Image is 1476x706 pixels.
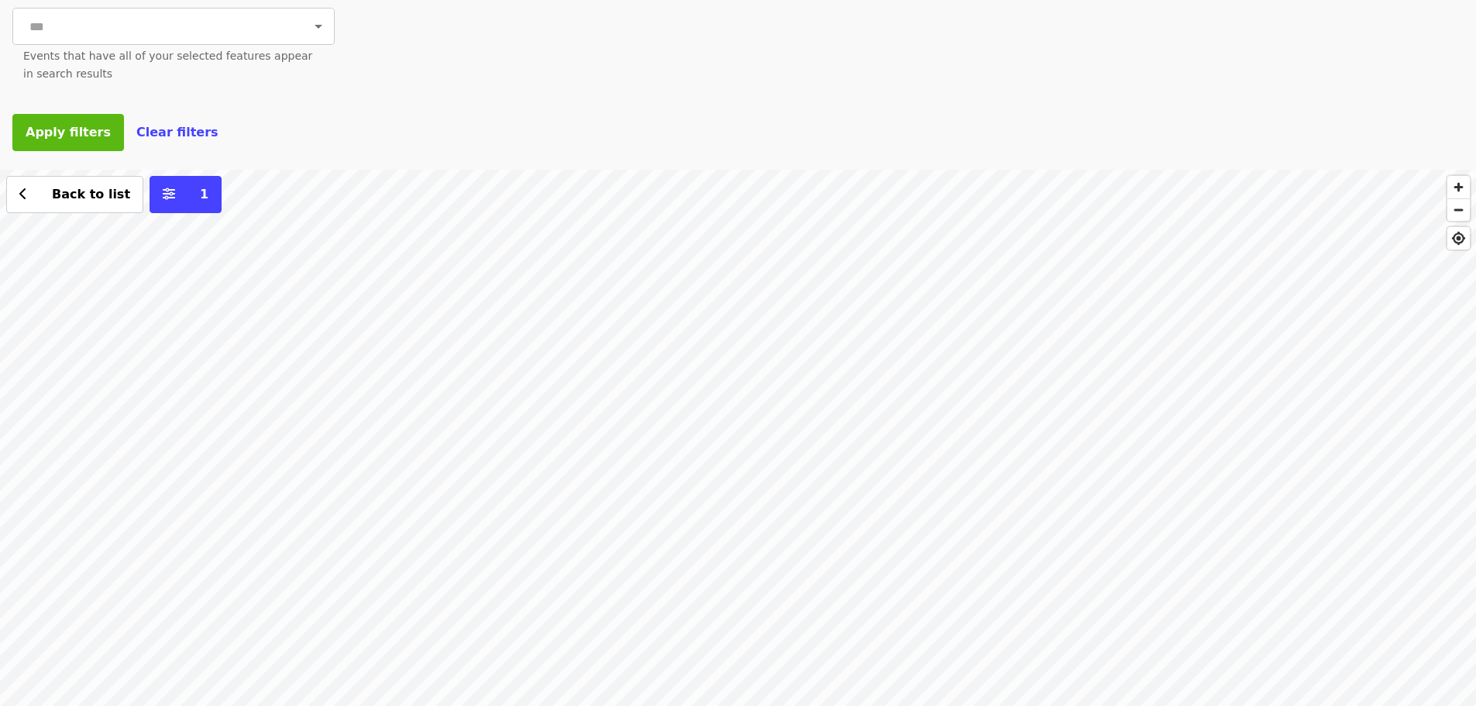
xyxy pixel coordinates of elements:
[26,125,111,139] span: Apply filters
[1447,176,1470,198] button: Zoom In
[23,50,312,80] span: Events that have all of your selected features appear in search results
[163,187,175,201] i: sliders-h icon
[136,125,218,139] span: Clear filters
[12,114,124,151] button: Apply filters
[19,187,27,201] i: chevron-left icon
[308,15,329,37] button: Open
[6,176,143,213] button: Back to list
[52,187,130,201] span: Back to list
[1447,198,1470,221] button: Zoom Out
[150,176,222,213] button: More filters (1 selected)
[200,187,208,201] span: 1
[136,123,218,142] button: Clear filters
[1447,227,1470,250] button: Find My Location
